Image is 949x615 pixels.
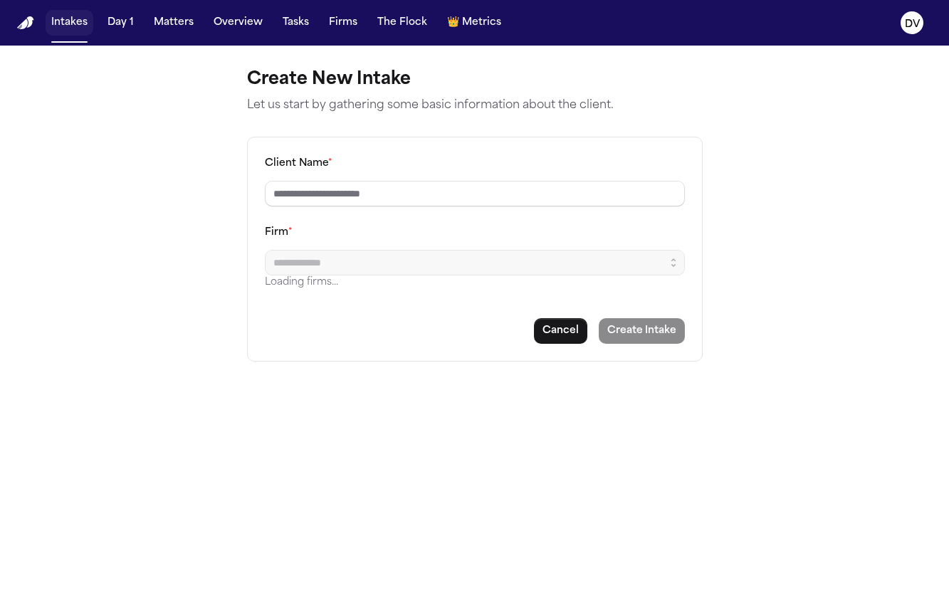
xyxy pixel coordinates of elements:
[599,318,685,344] button: Create intake
[372,10,433,36] button: The Flock
[265,250,685,275] input: Select a firm
[323,10,363,36] button: Firms
[46,10,93,36] button: Intakes
[265,227,293,238] label: Firm
[17,16,34,30] img: Finch Logo
[265,275,685,290] div: Loading firms...
[534,318,587,344] button: Cancel intake creation
[17,16,34,30] a: Home
[208,10,268,36] button: Overview
[265,158,332,169] label: Client Name
[247,97,703,114] p: Let us start by gathering some basic information about the client.
[441,10,507,36] button: crownMetrics
[102,10,140,36] button: Day 1
[247,68,703,91] h1: Create New Intake
[265,181,685,206] input: Client name
[148,10,199,36] button: Matters
[277,10,315,36] button: Tasks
